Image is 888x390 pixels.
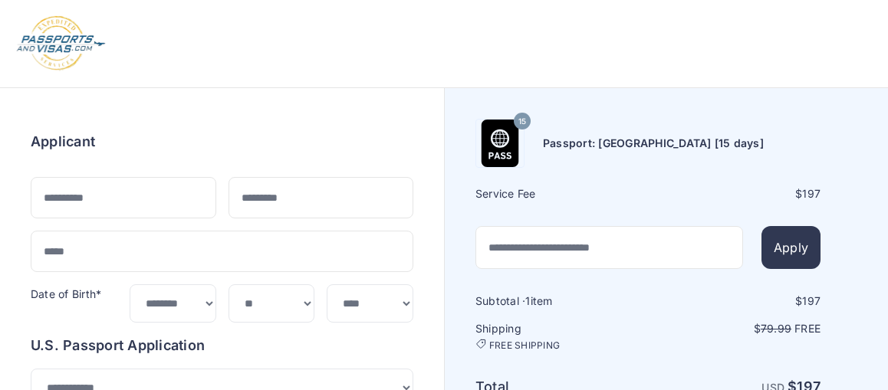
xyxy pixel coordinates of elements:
[650,186,821,202] div: $
[476,120,524,167] img: Product Name
[650,293,821,309] div: $
[31,287,101,300] label: Date of Birth*
[761,226,821,269] button: Apply
[475,186,646,202] h6: Service Fee
[525,294,530,307] span: 1
[543,136,764,151] h6: Passport: [GEOGRAPHIC_DATA] [15 days]
[794,322,821,335] span: Free
[518,112,526,132] span: 15
[802,187,821,200] span: 197
[31,131,95,152] h6: Applicant
[650,321,821,336] p: $
[475,293,646,309] h6: Subtotal · item
[15,15,107,72] img: Logo
[31,335,413,356] h6: U.S. Passport Application
[761,322,791,335] span: 79.99
[475,321,646,352] h6: Shipping
[802,294,821,307] span: 197
[489,339,560,352] span: FREE SHIPPING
